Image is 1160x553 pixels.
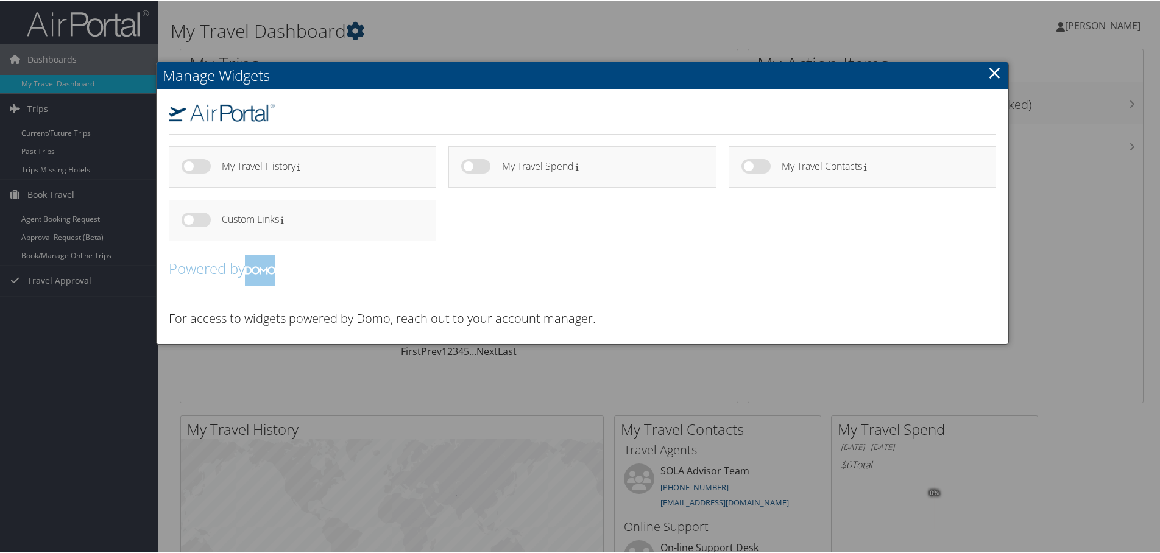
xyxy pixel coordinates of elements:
[169,254,996,284] h2: Powered by
[169,309,996,326] h3: For access to widgets powered by Domo, reach out to your account manager.
[169,102,275,121] img: airportal-logo.png
[222,213,414,224] h4: Custom Links
[157,61,1008,88] h2: Manage Widgets
[782,160,974,171] h4: My Travel Contacts
[245,254,275,284] img: domo-logo.png
[222,160,414,171] h4: My Travel History
[502,160,695,171] h4: My Travel Spend
[988,59,1002,83] a: Close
